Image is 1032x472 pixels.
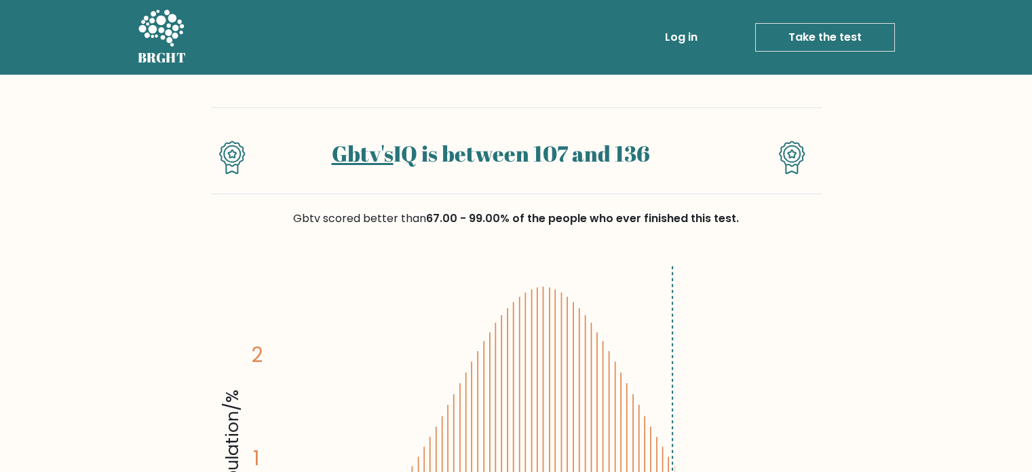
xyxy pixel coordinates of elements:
[660,24,703,51] a: Log in
[755,23,895,52] a: Take the test
[211,211,822,227] div: Gbtv scored better than
[138,50,187,66] h5: BRGHT
[138,5,187,69] a: BRGHT
[332,139,394,168] a: Gbtv's
[253,444,260,472] tspan: 1
[269,141,711,166] h1: IQ is between 107 and 136
[251,342,263,369] tspan: 2
[426,211,739,226] span: 67.00 - 99.00% of the people who ever finished this test.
